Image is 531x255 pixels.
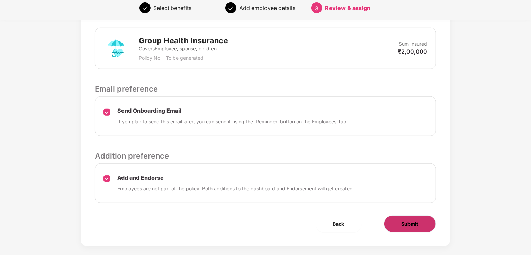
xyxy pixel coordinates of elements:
button: Submit [384,216,436,232]
p: Addition preference [95,150,436,162]
p: ₹2,00,000 [398,48,427,55]
img: svg+xml;base64,PHN2ZyB4bWxucz0iaHR0cDovL3d3dy53My5vcmcvMjAwMC9zdmciIHdpZHRoPSI3MiIgaGVpZ2h0PSI3Mi... [103,36,128,61]
p: Policy No. - To be generated [139,54,228,62]
p: If you plan to send this email later, you can send it using the ‘Reminder’ button on the Employee... [117,118,346,125]
span: check [228,6,234,11]
div: Add employee details [239,2,295,13]
p: Email preference [95,83,436,95]
span: Submit [402,220,418,228]
button: Back [316,216,362,232]
div: Review & assign [325,2,370,13]
span: Back [333,220,344,228]
p: Add and Endorse [117,174,354,181]
p: Send Onboarding Email [117,107,346,114]
p: Employees are not part of the policy. Both additions to the dashboard and Endorsement will get cr... [117,185,354,192]
p: Covers Employee, spouse, children [139,45,228,53]
span: check [142,6,148,11]
div: Select benefits [153,2,191,13]
p: Sum Insured [399,40,427,48]
span: 3 [315,5,318,12]
h2: Group Health Insurance [139,35,228,46]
